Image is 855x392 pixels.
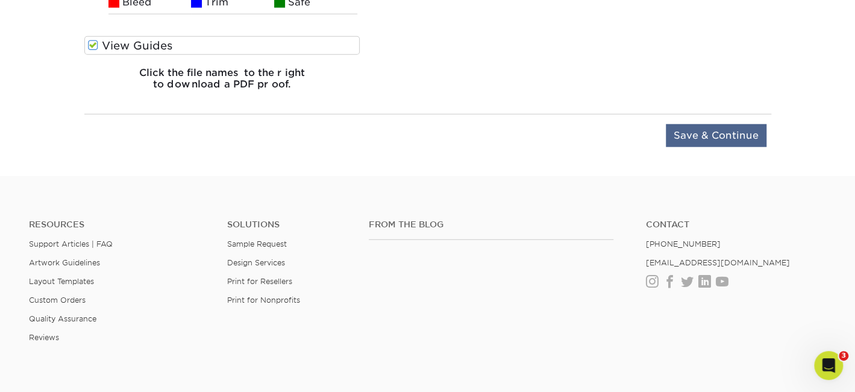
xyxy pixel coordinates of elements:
[227,277,292,286] a: Print for Resellers
[646,220,826,230] a: Contact
[814,351,843,380] iframe: Intercom live chat
[29,314,96,323] a: Quality Assurance
[646,258,790,267] a: [EMAIL_ADDRESS][DOMAIN_NAME]
[3,355,102,388] iframe: Google Customer Reviews
[29,239,113,248] a: Support Articles | FAQ
[29,220,209,230] h4: Resources
[29,333,59,342] a: Reviews
[227,296,300,305] a: Print for Nonprofits
[666,124,766,147] input: Save & Continue
[369,220,613,230] h4: From the Blog
[29,277,94,286] a: Layout Templates
[227,220,351,230] h4: Solutions
[646,239,721,248] a: [PHONE_NUMBER]
[84,67,360,100] h6: Click the file names to the right to download a PDF proof.
[227,258,285,267] a: Design Services
[29,258,100,267] a: Artwork Guidelines
[84,36,360,55] label: View Guides
[29,296,86,305] a: Custom Orders
[227,239,287,248] a: Sample Request
[839,351,848,361] span: 3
